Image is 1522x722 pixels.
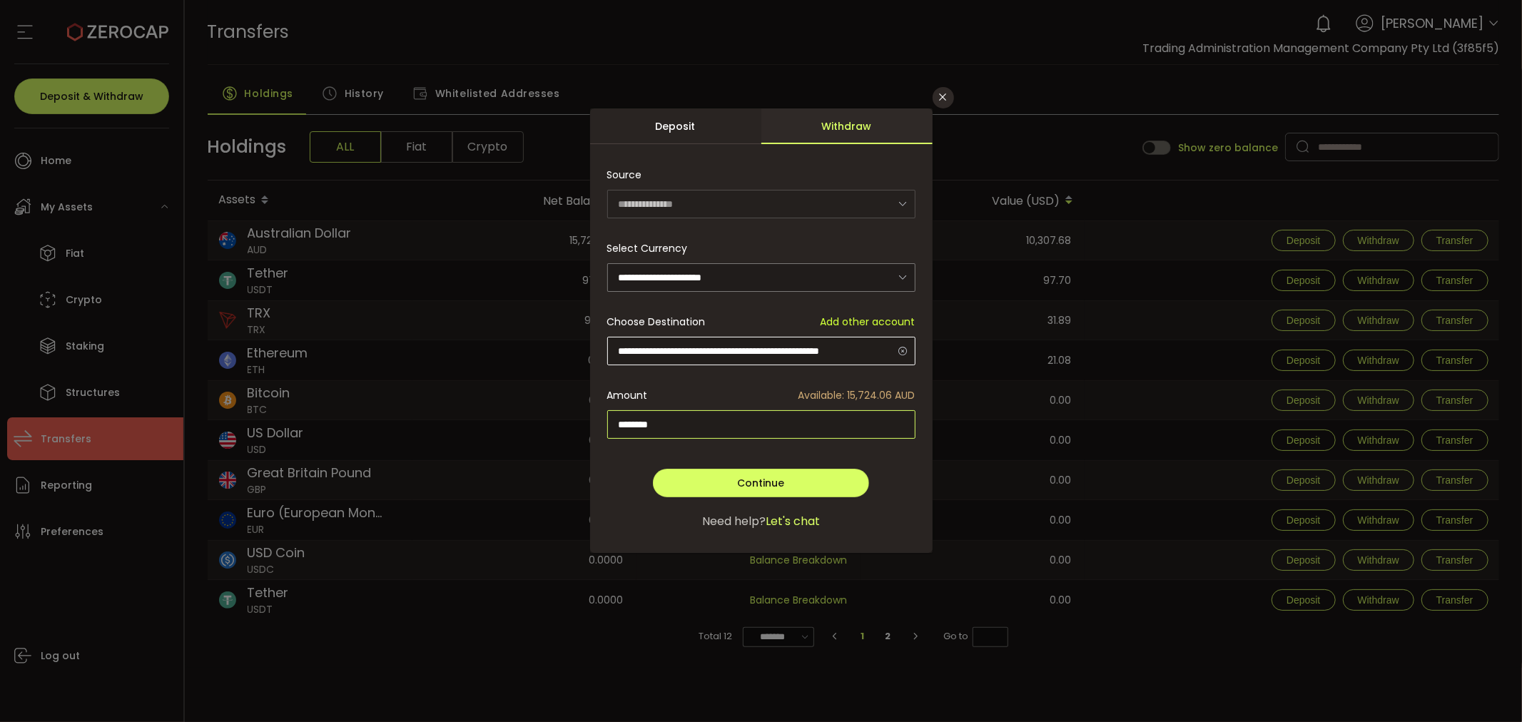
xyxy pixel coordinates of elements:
span: Need help? [702,513,766,530]
span: Continue [737,476,784,490]
iframe: Chat Widget [1451,654,1522,722]
span: Add other account [821,315,915,330]
label: Select Currency [607,241,696,255]
span: Available: 15,724.06 AUD [798,388,915,403]
button: Close [933,87,954,108]
span: Source [607,161,642,189]
div: dialog [590,108,933,553]
div: Withdraw [761,108,933,144]
span: Choose Destination [607,315,706,330]
div: Deposit [590,108,761,144]
button: Continue [653,469,868,497]
span: Amount [607,388,648,403]
span: Let's chat [766,513,820,530]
